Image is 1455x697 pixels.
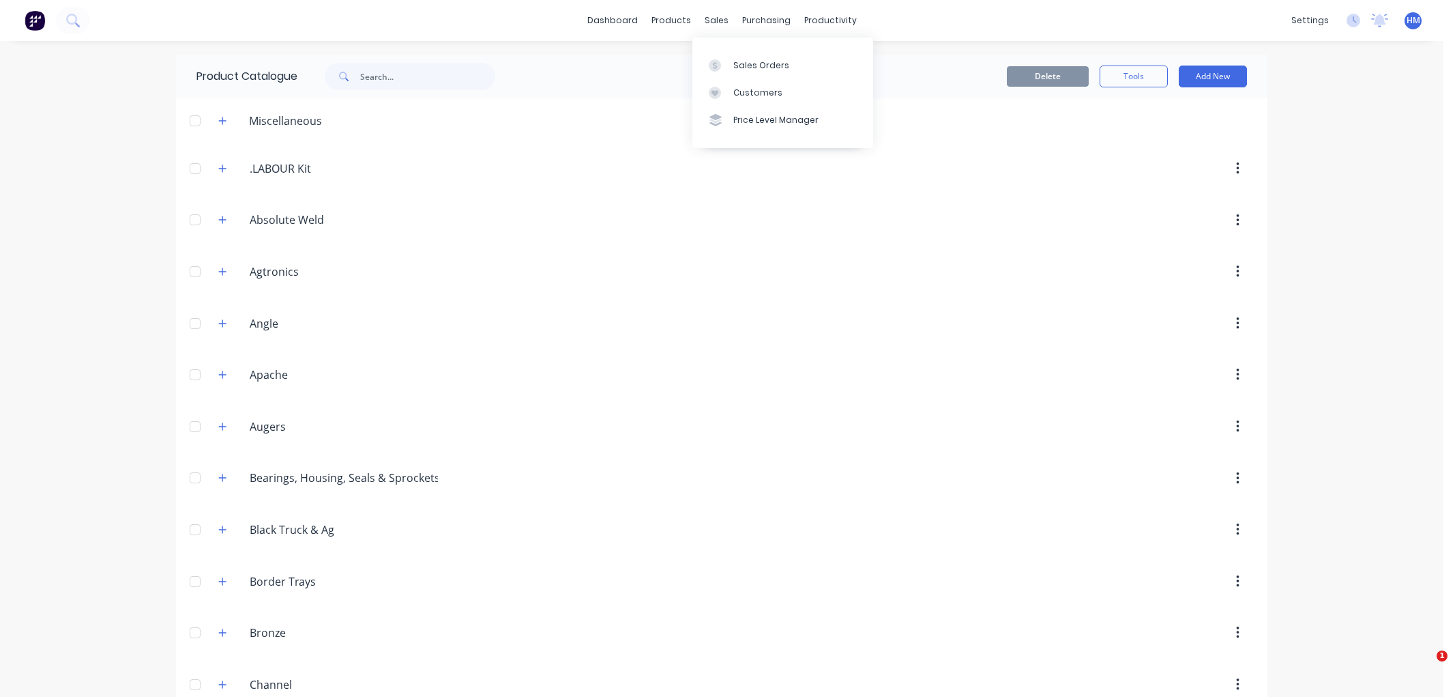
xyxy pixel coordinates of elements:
[176,55,297,98] div: Product Catalogue
[733,87,782,99] div: Customers
[1407,14,1420,27] span: HM
[1007,66,1089,87] button: Delete
[580,10,645,31] a: dashboard
[698,10,735,31] div: sales
[250,677,411,693] input: Enter category name
[1179,66,1247,87] button: Add New
[735,10,797,31] div: purchasing
[692,106,873,134] a: Price Level Manager
[692,79,873,106] a: Customers
[797,10,864,31] div: productivity
[250,522,411,538] input: Enter category name
[250,367,411,383] input: Enter category name
[733,114,819,126] div: Price Level Manager
[1284,10,1336,31] div: settings
[250,470,438,486] input: Enter category name
[1100,66,1168,87] button: Tools
[25,10,45,31] img: Factory
[238,113,333,129] div: Miscellaneous
[360,63,495,90] input: Search...
[250,625,411,641] input: Enter category name
[250,160,411,177] input: Enter category name
[250,573,411,590] input: Enter category name
[692,51,873,79] a: Sales Orders
[733,59,789,72] div: Sales Orders
[250,418,411,435] input: Enter category name
[250,315,411,332] input: Enter category name
[1409,651,1441,683] iframe: Intercom live chat
[250,264,411,280] input: Enter category name
[250,212,411,228] input: Enter category name
[1437,651,1447,662] span: 1
[645,10,698,31] div: products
